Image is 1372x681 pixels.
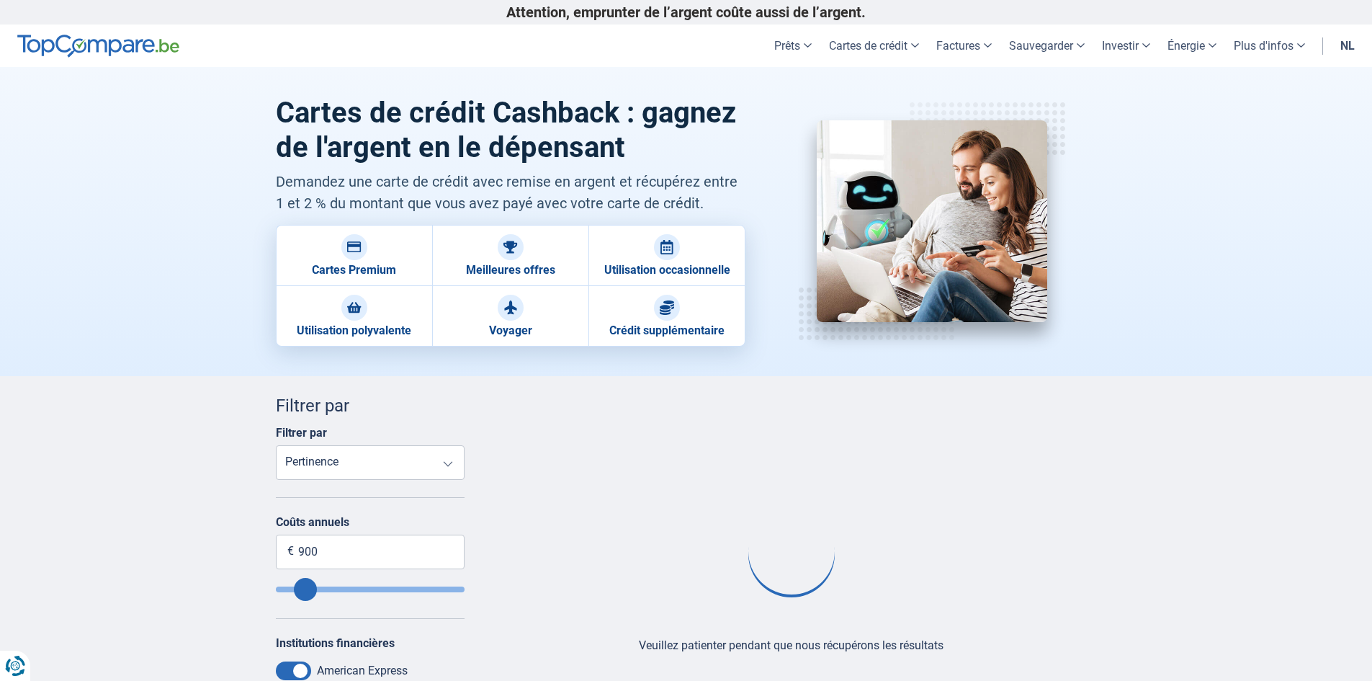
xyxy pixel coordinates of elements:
font: nl [1340,39,1355,53]
font: Plus d'infos [1234,39,1293,53]
a: Utilisation polyvalente Veelzijdig gebruik [276,286,432,347]
font: € [287,544,294,558]
a: nl [1332,25,1363,67]
img: Veelzijdig gebruik [347,301,362,315]
a: Voyager Reizen [432,286,588,347]
font: Cartes de crédit [829,39,907,53]
img: Top deals [503,240,518,254]
img: Reizen [503,301,518,315]
font: Filtrer par [276,426,327,440]
font: Demandez une carte de crédit avec remise en argent et récupérez entre 1 et 2 % du montant que vou... [276,173,737,212]
font: Meilleures offres [466,263,555,277]
img: Occasioneel gebruik [660,240,674,254]
font: Utilisation occasionnelle [604,263,730,277]
img: TopCompare [17,35,179,58]
a: Meilleures offres Top deals [432,225,588,286]
font: Cartes de crédit Cashback : gagnez de l'argent en le dépensant [276,96,736,164]
font: Crédit supplémentaire [609,324,725,337]
font: Utilisation polyvalente [297,324,411,337]
a: Cartes de crédit [820,25,928,67]
img: Extra krediet [817,120,1047,322]
font: Veuillez patienter pendant que nous récupérons les résultats [639,638,943,652]
font: Institutions financières [276,636,395,650]
a: Sauvegarder [1000,25,1093,67]
img: Premium kaarten [347,240,362,254]
font: Sauvegarder [1009,39,1073,53]
font: Investir [1102,39,1139,53]
font: Attention, emprunter de l’argent coûte aussi de l’argent. [506,4,866,21]
font: Prêts [774,39,800,53]
font: Voyager [489,324,532,337]
font: Filtrer par [276,396,349,416]
a: Cartes Premium Premium kaarten [276,225,432,286]
a: Investir [1093,25,1159,67]
font: Énergie [1167,39,1205,53]
img: Extra krediet [660,301,674,315]
a: Énergie [1159,25,1225,67]
font: Factures [936,39,980,53]
a: Factures [928,25,1000,67]
a: Utilisation occasionnelle Occasioneel gebruik [588,225,745,286]
a: Crédit supplémentaire Extra krediet [588,286,745,347]
font: Coûts annuels [276,515,349,529]
font: American Express [317,664,408,677]
a: Prêts [766,25,820,67]
a: Plus d'infos [1225,25,1314,67]
input: Annualfee [276,587,465,592]
font: Cartes Premium [312,263,396,277]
